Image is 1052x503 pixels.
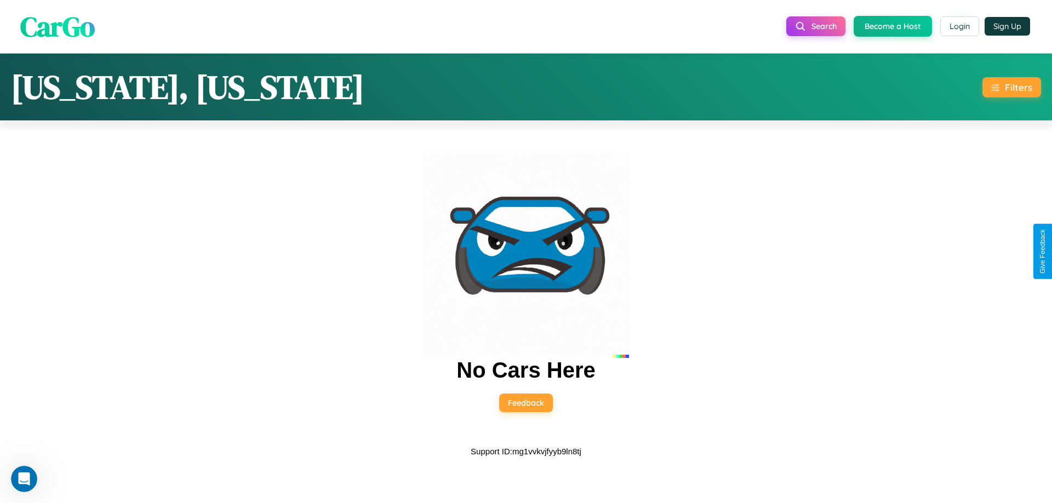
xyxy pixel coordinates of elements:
[982,77,1041,97] button: Filters
[20,7,95,45] span: CarGo
[499,394,553,412] button: Feedback
[471,444,581,459] p: Support ID: mg1vvkvjfyyb9ln8tj
[423,152,629,358] img: car
[811,21,837,31] span: Search
[11,466,37,492] iframe: Intercom live chat
[985,17,1030,36] button: Sign Up
[11,65,364,109] h1: [US_STATE], [US_STATE]
[1005,82,1032,93] div: Filters
[786,16,845,36] button: Search
[940,16,979,36] button: Login
[1039,229,1047,274] div: Give Feedback
[456,358,595,383] h2: No Cars Here
[854,16,932,37] button: Become a Host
